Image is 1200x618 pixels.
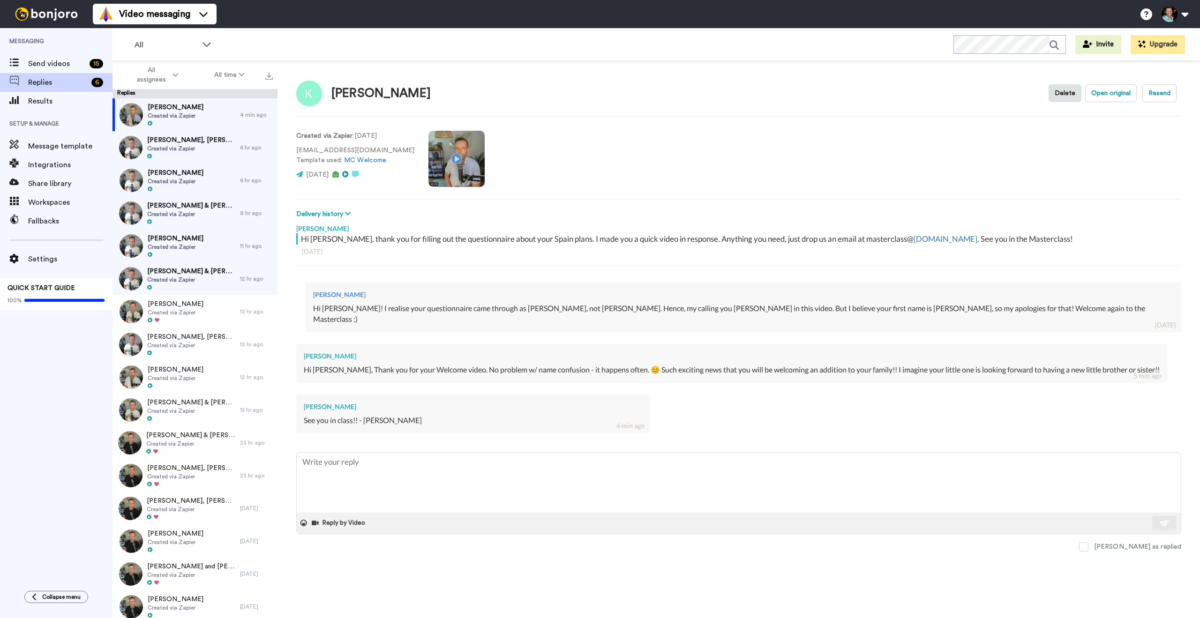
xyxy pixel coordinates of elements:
[1131,35,1185,54] button: Upgrade
[98,7,113,22] img: vm-color.svg
[240,439,273,447] div: 23 hr ago
[301,233,1179,245] div: Hi [PERSON_NAME], thank you for filling out the questionnaire about your Spain plans. I made you ...
[119,267,142,290] img: 4858a473-ad12-41af-b744-8dfaa11872c3-thumb.jpg
[240,472,273,479] div: 23 hr ago
[304,402,643,411] div: [PERSON_NAME]
[304,415,643,426] div: See you in class!! - [PERSON_NAME]
[112,361,277,394] a: [PERSON_NAME]Created via Zapier12 hr ago
[147,267,235,276] span: [PERSON_NAME] & [PERSON_NAME]
[148,168,203,178] span: [PERSON_NAME]
[118,431,142,454] img: 6bbb9417-2030-4551-8d89-e90eeb4d9b64-thumb.jpg
[240,537,273,545] div: [DATE]
[296,131,414,141] p: : [DATE]
[119,333,142,356] img: a5e326c9-e325-4ac7-9a15-1f4249db661a-thumb.jpg
[146,431,235,440] span: [PERSON_NAME] & [PERSON_NAME], possible pet cameos of Cassie & [PERSON_NAME]
[296,133,352,139] strong: Created via Zapier
[7,285,75,291] span: QUICK START GUIDE
[147,473,235,480] span: Created via Zapier
[331,87,431,100] div: [PERSON_NAME]
[147,332,235,342] span: [PERSON_NAME], [PERSON_NAME]
[112,558,277,590] a: [PERSON_NAME] and [PERSON_NAME]Created via Zapier[DATE]
[120,103,143,127] img: 320c3a44-3b99-488f-b097-7365a407dac2-thumb.jpg
[1094,542,1181,551] div: [PERSON_NAME] as replied
[302,247,1176,256] div: [DATE]
[1075,35,1121,54] button: Invite
[262,68,276,82] button: Export all results that match these filters now.
[240,308,273,315] div: 12 hr ago
[11,7,82,21] img: bj-logo-header-white.svg
[1155,320,1176,330] div: [DATE]
[148,243,203,251] span: Created via Zapier
[120,529,143,553] img: 10424bcd-7a1b-4959-8970-715c536d14b8-thumb.jpg
[91,78,103,87] div: 6
[147,210,235,218] span: Created via Zapier
[112,131,277,164] a: [PERSON_NAME], [PERSON_NAME]Created via Zapier6 hr ago
[147,562,235,571] span: [PERSON_NAME] and [PERSON_NAME]
[148,309,203,316] span: Created via Zapier
[240,505,273,512] div: [DATE]
[114,62,196,88] button: All assignees
[1160,519,1170,527] img: send-white.svg
[306,171,329,178] span: [DATE]
[296,81,322,106] img: Image of Kelly Sharon
[7,297,22,304] span: 100%
[147,276,235,283] span: Created via Zapier
[148,604,203,611] span: Created via Zapier
[304,351,1160,361] div: [PERSON_NAME]
[28,178,112,189] span: Share library
[147,201,235,210] span: [PERSON_NAME] & [PERSON_NAME]
[133,66,171,84] span: All assignees
[148,374,203,382] span: Created via Zapier
[90,59,103,68] div: 15
[313,303,1174,325] div: Hi [PERSON_NAME]! I realise your questionnaire came through as [PERSON_NAME], not [PERSON_NAME]. ...
[112,98,277,131] a: [PERSON_NAME]Created via Zapier4 min ago
[147,463,235,473] span: [PERSON_NAME], [PERSON_NAME]
[1133,371,1162,380] div: 5 min ago
[112,525,277,558] a: [PERSON_NAME]Created via Zapier[DATE]
[240,209,273,217] div: 9 hr ago
[112,328,277,361] a: [PERSON_NAME], [PERSON_NAME]Created via Zapier12 hr ago
[120,169,143,192] img: 101f453d-ec6f-49c6-9de6-1d553743e949-thumb.jpg
[240,570,273,578] div: [DATE]
[148,103,203,112] span: [PERSON_NAME]
[28,197,112,208] span: Workspaces
[914,234,977,244] a: [DOMAIN_NAME]
[119,562,142,586] img: a60f8cd9-e030-4110-b895-c3e9fbe37e7d-thumb.jpg
[112,262,277,295] a: [PERSON_NAME] & [PERSON_NAME]Created via Zapier12 hr ago
[1085,84,1137,102] button: Open original
[265,72,273,80] img: export.svg
[112,89,277,98] div: Replies
[28,253,112,265] span: Settings
[148,365,203,374] span: [PERSON_NAME]
[112,459,277,492] a: [PERSON_NAME], [PERSON_NAME]Created via Zapier23 hr ago
[148,299,203,309] span: [PERSON_NAME]
[112,426,277,459] a: [PERSON_NAME] & [PERSON_NAME], possible pet cameos of Cassie & [PERSON_NAME]Created via Zapier23 ...
[135,39,197,51] span: All
[1049,84,1081,102] button: Delete
[119,464,142,487] img: 70032ce3-2806-490b-9138-5a34a533b586-thumb.jpg
[112,295,277,328] a: [PERSON_NAME]Created via Zapier12 hr ago
[147,506,235,513] span: Created via Zapier
[344,157,386,164] a: MC Welcome
[311,516,368,530] button: Reply by Video
[148,538,203,546] span: Created via Zapier
[1142,84,1177,102] button: Resend
[28,159,112,171] span: Integrations
[147,342,235,349] span: Created via Zapier
[112,164,277,197] a: [PERSON_NAME]Created via Zapier6 hr ago
[240,275,273,283] div: 12 hr ago
[240,111,273,119] div: 4 min ago
[147,571,235,579] span: Created via Zapier
[240,242,273,250] div: 11 hr ago
[240,406,273,414] div: 15 hr ago
[147,398,235,407] span: [PERSON_NAME] & [PERSON_NAME]
[147,407,235,415] span: Created via Zapier
[28,96,112,107] span: Results
[296,146,414,165] p: [EMAIL_ADDRESS][DOMAIN_NAME] Template used:
[296,209,353,219] button: Delivery history
[240,603,273,611] div: [DATE]
[148,112,203,119] span: Created via Zapier
[120,365,143,389] img: a665794a-9703-4957-866a-709a7590d032-thumb.jpg
[313,290,1174,299] div: [PERSON_NAME]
